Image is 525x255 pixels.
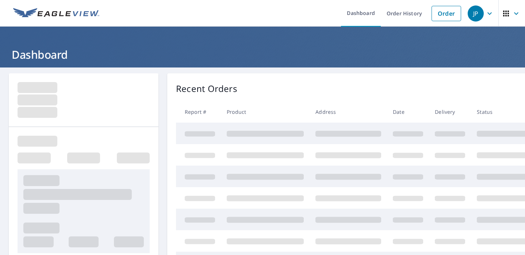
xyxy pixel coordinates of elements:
[9,47,516,62] h1: Dashboard
[13,8,99,19] img: EV Logo
[387,101,429,123] th: Date
[221,101,310,123] th: Product
[310,101,387,123] th: Address
[432,6,461,21] a: Order
[176,82,237,95] p: Recent Orders
[429,101,471,123] th: Delivery
[176,101,221,123] th: Report #
[468,5,484,22] div: JP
